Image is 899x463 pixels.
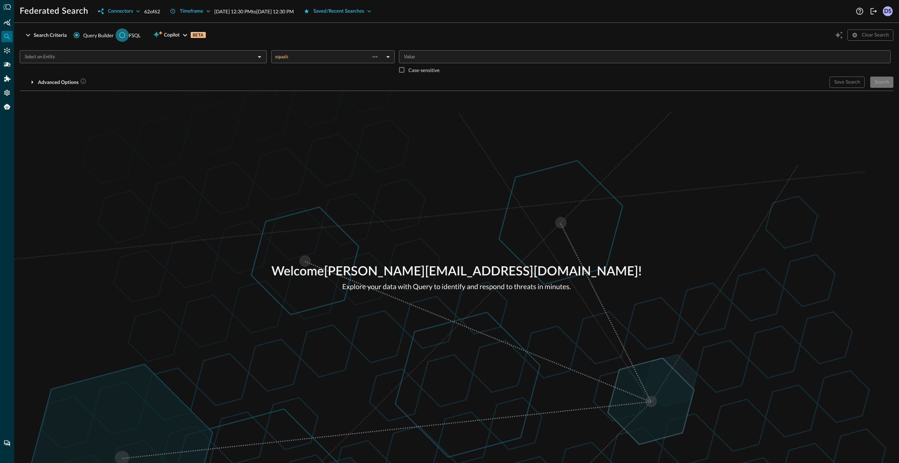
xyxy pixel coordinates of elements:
div: Timeframe [180,7,203,16]
div: Summary Insights [1,17,13,28]
div: Addons [2,73,13,84]
div: DS [883,6,893,16]
button: Open [255,52,264,62]
h1: Federated Search [20,6,88,17]
input: Value [401,52,887,61]
button: CopilotBETA [149,30,210,41]
span: equals [275,53,288,60]
div: Saved/Recent Searches [314,7,365,16]
div: FSQL [129,32,141,39]
p: Case-sensitive [408,66,440,74]
button: Timeframe [166,6,215,17]
span: Query Builder [83,32,114,39]
div: Federated Search [1,31,13,42]
div: Chat [1,438,13,449]
div: Connectors [108,7,133,16]
button: Search Criteria [20,30,71,41]
div: Pipelines [1,59,13,70]
button: Help [854,6,865,17]
div: Advanced Options [38,78,86,87]
div: Connectors [1,45,13,56]
div: Search Criteria [34,31,67,40]
input: Select an Entity [22,52,253,61]
button: Saved/Recent Searches [300,6,376,17]
p: Welcome [PERSON_NAME][EMAIL_ADDRESS][DOMAIN_NAME] ! [271,262,642,281]
p: Explore your data with Query to identify and respond to threats in minutes. [271,281,642,292]
div: Settings [1,87,13,98]
p: 62 of 62 [144,8,160,15]
span: Copilot [164,31,180,40]
div: Query Agent [1,101,13,112]
span: == [372,53,378,60]
button: Logout [868,6,879,17]
div: equals [275,53,383,60]
button: Connectors [94,6,144,17]
p: BETA [191,32,206,38]
p: [DATE] 12:30 PM to [DATE] 12:30 PM [215,8,294,15]
button: Advanced Options [20,77,91,88]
